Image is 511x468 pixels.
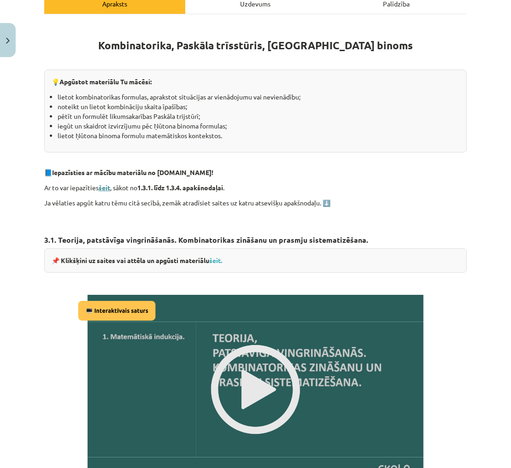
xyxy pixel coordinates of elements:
li: noteikt un lietot kombināciju skaita īpašības; [58,102,459,111]
li: iegūt un skaidrot izvirzījumu pēc Ņūtona binoma formulas; [58,121,459,131]
li: lietot Ņūtona binoma formulu matemātiskos kontekstos. [58,131,459,140]
b: Apgūstot materiālu Tu mācēsi: [59,77,152,86]
strong: Iepazīsties ar mācību materiālu no [DOMAIN_NAME]! [52,168,213,176]
li: pētīt un formulēt likumsakarības Paskāla trijstūrī; [58,111,459,121]
strong: 📌 Klikšķini uz saites vai attēla un apgūsti materiālu [52,256,222,264]
p: Ar to var iepazīties , sākot no . [44,183,467,193]
p: 📘 [44,168,467,177]
b: Kombinatorika, Paskāla trīsstūris, [GEOGRAPHIC_DATA] binoms [98,39,413,52]
img: icon-close-lesson-0947bae3869378f0d4975bcd49f059093ad1ed9edebbc8119c70593378902aed.svg [6,38,10,44]
a: šeit [99,183,110,192]
a: šeit. [209,256,222,264]
strong: 3.1. Teorija, patstāvīga vingrināšanās. Kombinatorikas zināšanu un prasmju sistematizēšana. [44,235,368,245]
p: 💡 [52,77,459,87]
strong: 1.3.1. līdz 1.3.4. apakšnodaļai [137,183,223,192]
p: Ja vēlaties apgūt katru tēmu citā secībā, zemāk atradīsiet saites uz katru atsevišķu apakšnodaļu. ⬇️ [44,198,467,208]
li: lietot kombinatorikas formulas, aprakstot situācijas ar vienādojumu vai nevienādību; [58,92,459,102]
